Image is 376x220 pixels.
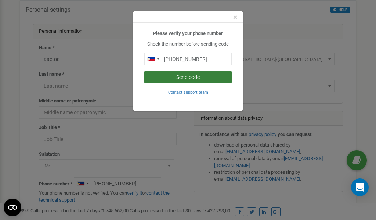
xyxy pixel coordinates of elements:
a: Contact support team [168,89,208,95]
div: Open Intercom Messenger [351,178,369,196]
b: Please verify your phone number [153,30,223,36]
p: Check the number before sending code [144,41,232,48]
span: × [233,13,237,22]
div: Telephone country code [145,53,162,65]
button: Open CMP widget [4,199,21,216]
button: Close [233,14,237,21]
input: 0905 123 4567 [144,53,232,65]
button: Send code [144,71,232,83]
small: Contact support team [168,90,208,95]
